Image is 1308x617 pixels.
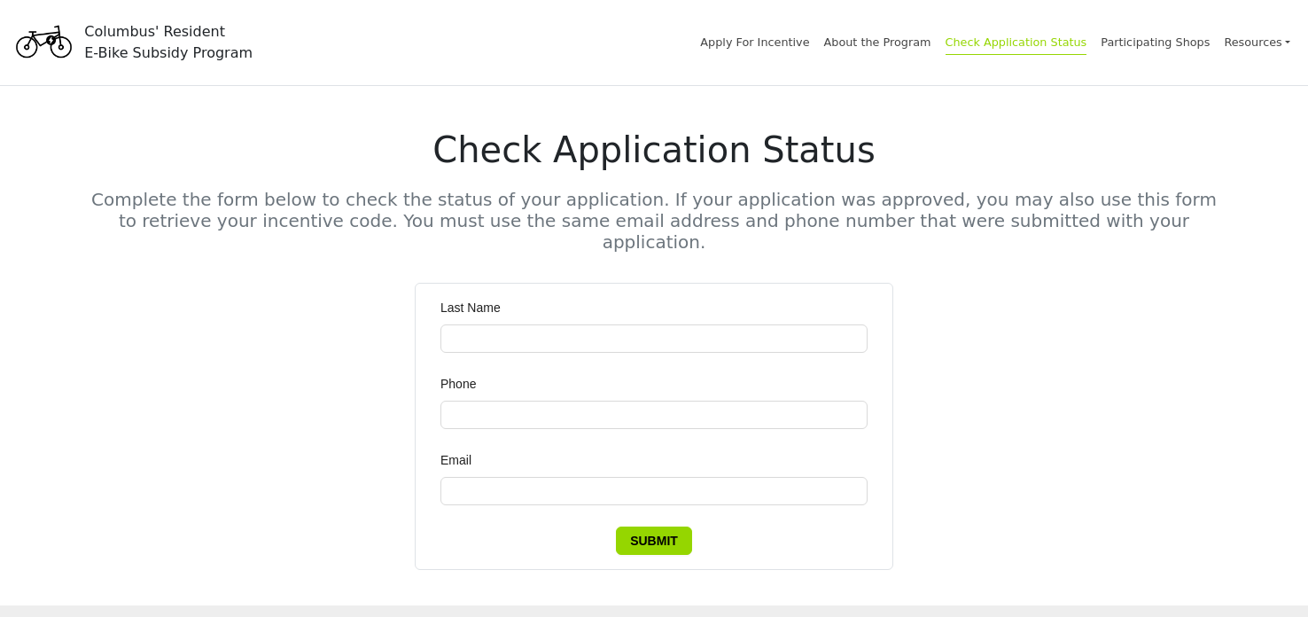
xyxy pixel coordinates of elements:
[440,374,488,394] label: Phone
[440,298,513,317] label: Last Name
[90,129,1218,171] h1: Check Application Status
[700,35,809,49] a: Apply For Incentive
[440,477,868,505] input: Email
[11,12,77,74] img: Program logo
[440,450,484,470] label: Email
[11,31,253,52] a: Columbus' ResidentE-Bike Subsidy Program
[630,531,678,551] span: Submit
[440,401,868,429] input: Phone
[84,21,253,64] div: Columbus' Resident E-Bike Subsidy Program
[90,189,1218,253] h5: Complete the form below to check the status of your application. If your application was approved...
[946,35,1087,55] a: Check Application Status
[824,35,931,49] a: About the Program
[1224,27,1290,58] a: Resources
[1101,35,1210,49] a: Participating Shops
[616,527,692,555] button: Submit
[440,324,868,353] input: Last Name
